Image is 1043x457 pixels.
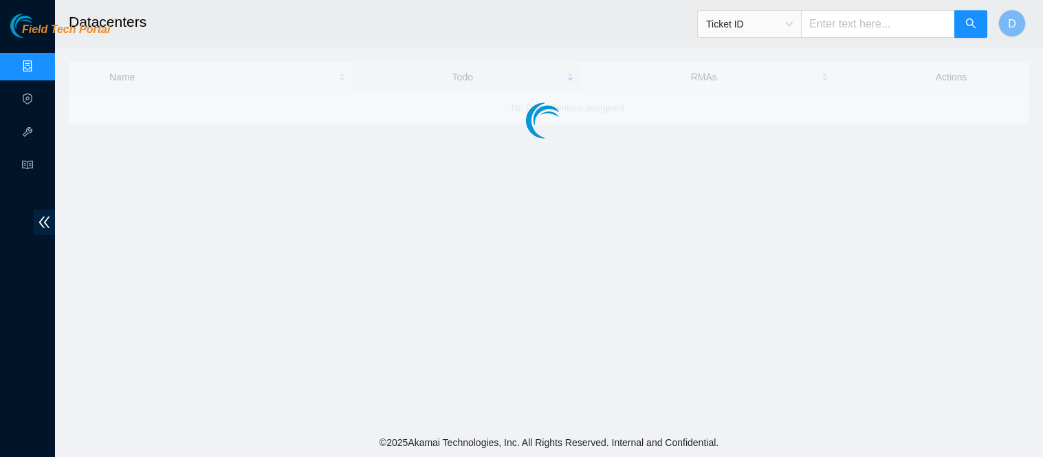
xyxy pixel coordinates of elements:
[34,210,55,235] span: double-left
[10,25,110,43] a: Akamai TechnologiesField Tech Portal
[801,10,955,38] input: Enter text here...
[10,14,69,38] img: Akamai Technologies
[954,10,987,38] button: search
[1008,15,1016,32] span: D
[998,10,1026,37] button: D
[965,18,976,31] span: search
[706,14,793,34] span: Ticket ID
[22,23,110,36] span: Field Tech Portal
[55,428,1043,457] footer: © 2025 Akamai Technologies, Inc. All Rights Reserved. Internal and Confidential.
[22,153,33,181] span: read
